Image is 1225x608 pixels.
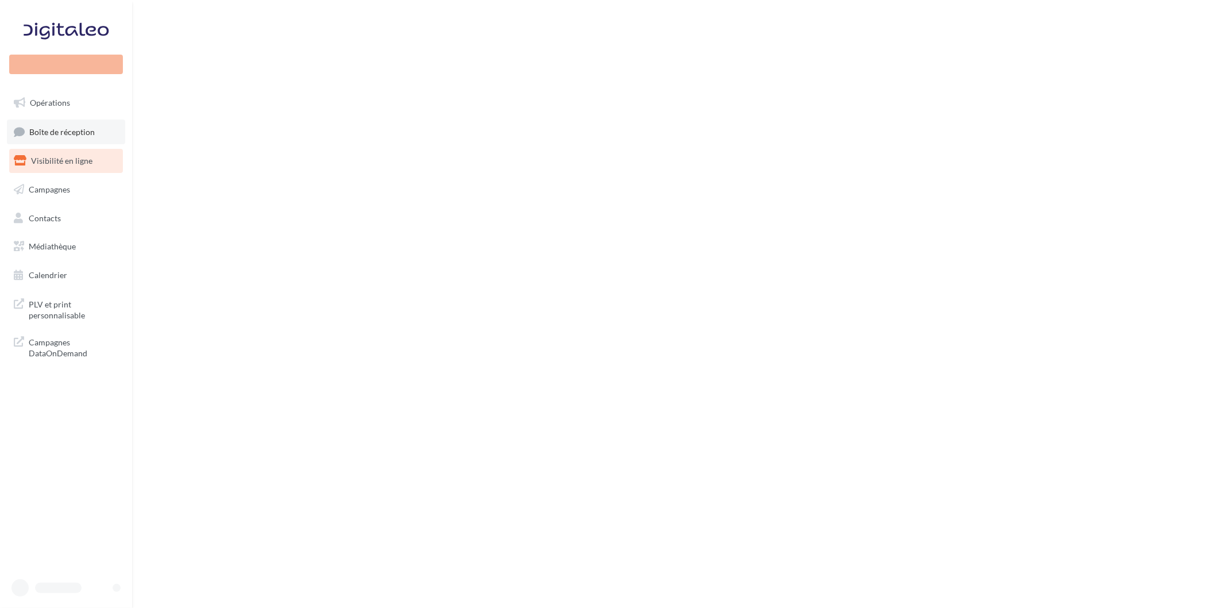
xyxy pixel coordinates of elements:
span: Campagnes DataOnDemand [29,334,118,359]
a: Boîte de réception [7,120,125,144]
a: Visibilité en ligne [7,149,125,173]
a: Campagnes [7,178,125,202]
span: Visibilité en ligne [31,156,92,166]
a: Campagnes DataOnDemand [7,330,125,364]
span: PLV et print personnalisable [29,297,118,321]
span: Opérations [30,98,70,107]
a: PLV et print personnalisable [7,292,125,326]
span: Calendrier [29,270,67,280]
div: Nouvelle campagne [9,55,123,74]
a: Médiathèque [7,234,125,259]
a: Contacts [7,206,125,230]
span: Contacts [29,213,61,222]
span: Boîte de réception [29,126,95,136]
span: Médiathèque [29,241,76,251]
a: Opérations [7,91,125,115]
span: Campagnes [29,184,70,194]
a: Calendrier [7,263,125,287]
